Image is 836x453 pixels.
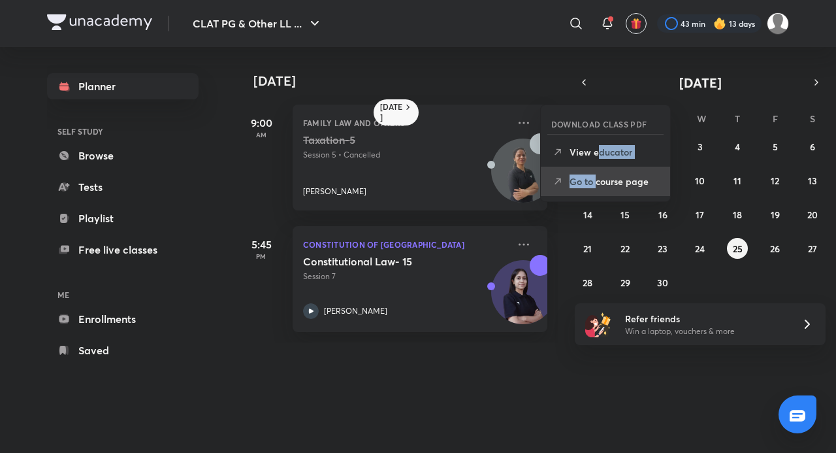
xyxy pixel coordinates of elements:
abbr: September 12, 2025 [771,175,779,187]
h4: [DATE] [253,73,560,89]
button: September 12, 2025 [765,170,786,191]
h6: [DATE] [380,102,403,123]
abbr: Friday [773,112,778,125]
button: [DATE] [593,73,807,92]
a: Planner [47,73,199,99]
abbr: September 29, 2025 [620,277,630,289]
img: Avatar [492,146,555,209]
h5: 5:45 [235,237,287,252]
p: PM [235,252,287,260]
button: September 21, 2025 [577,238,598,259]
h5: 9:00 [235,115,287,131]
button: September 4, 2025 [727,136,748,157]
abbr: September 26, 2025 [770,243,780,255]
h6: ME [47,284,199,306]
a: Enrollments [47,306,199,332]
h5: Taxation-5 [303,133,466,146]
button: September 27, 2025 [802,238,823,259]
button: September 11, 2025 [727,170,748,191]
button: September 10, 2025 [690,170,711,191]
abbr: Wednesday [697,112,706,125]
abbr: September 25, 2025 [733,243,743,255]
button: September 29, 2025 [615,272,635,293]
abbr: September 27, 2025 [808,243,817,255]
p: AM [235,131,287,139]
button: September 30, 2025 [652,272,673,293]
p: Win a laptop, vouchers & more [625,326,786,337]
p: [PERSON_NAME] [303,186,366,197]
abbr: Saturday [810,112,815,125]
abbr: September 20, 2025 [807,209,818,221]
a: Tests [47,174,199,200]
a: Browse [47,143,199,169]
span: [DATE] [679,74,722,92]
img: streak [713,17,726,30]
abbr: Thursday [735,112,740,125]
abbr: September 22, 2025 [620,243,630,255]
button: avatar [626,13,647,34]
abbr: September 5, 2025 [773,141,778,153]
abbr: September 17, 2025 [696,209,704,221]
button: September 6, 2025 [802,136,823,157]
abbr: September 18, 2025 [733,209,742,221]
p: [PERSON_NAME] [324,305,387,317]
button: September 18, 2025 [727,204,748,225]
h6: Refer friends [625,312,786,326]
abbr: September 23, 2025 [658,243,667,255]
abbr: September 11, 2025 [733,175,741,187]
p: Family Law and others [303,115,508,131]
a: Company Logo [47,14,152,33]
abbr: September 28, 2025 [583,277,592,289]
abbr: September 16, 2025 [658,209,667,221]
abbr: September 10, 2025 [695,175,705,187]
img: avatar [630,18,642,29]
button: CLAT PG & Other LL ... [185,10,330,37]
a: Saved [47,337,199,363]
abbr: September 13, 2025 [808,175,817,187]
a: Free live classes [47,237,199,263]
h6: SELF STUDY [47,120,199,143]
button: September 20, 2025 [802,204,823,225]
abbr: September 30, 2025 [657,277,668,289]
abbr: September 4, 2025 [735,141,740,153]
button: September 14, 2025 [577,204,598,225]
button: September 24, 2025 [690,238,711,259]
button: September 22, 2025 [615,238,635,259]
button: September 28, 2025 [577,272,598,293]
button: September 23, 2025 [652,238,673,259]
button: September 17, 2025 [690,204,711,225]
p: View educator [570,145,660,159]
button: September 19, 2025 [765,204,786,225]
img: Adithyan [767,12,789,35]
p: Constitution of [GEOGRAPHIC_DATA] [303,237,508,252]
abbr: September 3, 2025 [698,141,703,153]
a: Playlist [47,205,199,231]
button: September 15, 2025 [615,204,635,225]
h5: Constitutional Law- 15 [303,255,466,268]
abbr: September 14, 2025 [583,209,592,221]
p: Session 5 • Cancelled [303,149,508,161]
button: September 3, 2025 [690,136,711,157]
button: September 26, 2025 [765,238,786,259]
abbr: September 6, 2025 [810,141,815,153]
h6: DOWNLOAD CLASS PDF [551,118,647,130]
button: September 5, 2025 [765,136,786,157]
p: Session 7 [303,271,508,282]
abbr: September 21, 2025 [583,243,592,255]
p: Go to course page [570,175,660,188]
button: September 13, 2025 [802,170,823,191]
abbr: September 15, 2025 [620,209,630,221]
button: September 16, 2025 [652,204,673,225]
img: referral [585,311,611,337]
abbr: September 24, 2025 [695,243,705,255]
abbr: September 19, 2025 [771,209,780,221]
button: September 25, 2025 [727,238,748,259]
img: Company Logo [47,14,152,30]
img: Avatar [492,267,555,330]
